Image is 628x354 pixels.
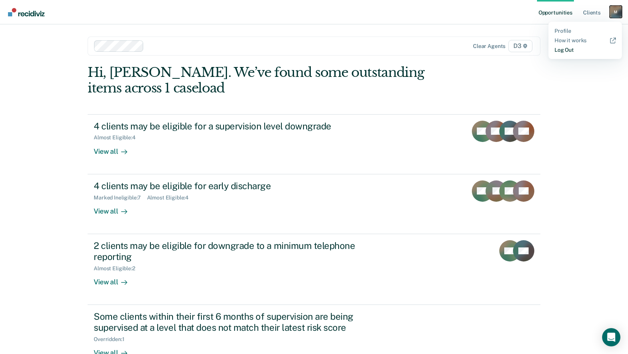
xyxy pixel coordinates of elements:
img: Recidiviz [8,8,45,16]
div: Open Intercom Messenger [602,328,620,346]
a: 2 clients may be eligible for downgrade to a minimum telephone reportingAlmost Eligible:2View all [88,234,540,305]
div: Clear agents [473,43,505,49]
div: Almost Eligible : 4 [147,195,195,201]
a: How it works [554,37,616,44]
div: Almost Eligible : 2 [94,265,141,272]
div: View all [94,201,136,215]
a: 4 clients may be eligible for early dischargeMarked Ineligible:7Almost Eligible:4View all [88,174,540,234]
div: M [610,6,622,18]
div: View all [94,141,136,156]
div: Almost Eligible : 4 [94,134,142,141]
div: View all [94,271,136,286]
span: D3 [508,40,532,52]
div: 4 clients may be eligible for a supervision level downgrade [94,121,361,132]
a: Profile [554,28,616,34]
a: Log Out [554,47,616,53]
div: 2 clients may be eligible for downgrade to a minimum telephone reporting [94,240,361,262]
button: Profile dropdown button [610,6,622,18]
div: Hi, [PERSON_NAME]. We’ve found some outstanding items across 1 caseload [88,65,450,96]
a: 4 clients may be eligible for a supervision level downgradeAlmost Eligible:4View all [88,114,540,174]
div: 4 clients may be eligible for early discharge [94,180,361,191]
div: Marked Ineligible : 7 [94,195,147,201]
div: Overridden : 1 [94,336,130,343]
div: Some clients within their first 6 months of supervision are being supervised at a level that does... [94,311,361,333]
